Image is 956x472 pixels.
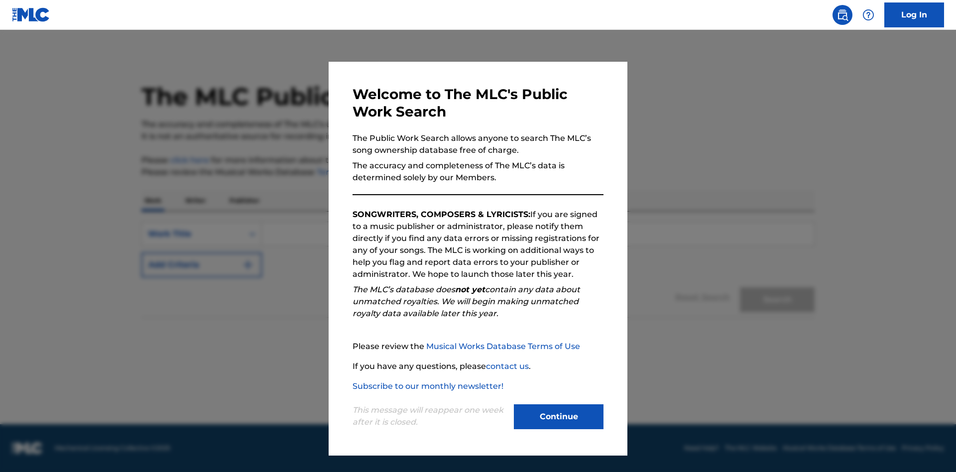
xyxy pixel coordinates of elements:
strong: SONGWRITERS, COMPOSERS & LYRICISTS: [353,210,530,219]
img: MLC Logo [12,7,50,22]
a: Subscribe to our monthly newsletter! [353,381,503,391]
h3: Welcome to The MLC's Public Work Search [353,86,603,120]
a: contact us [486,361,529,371]
img: search [836,9,848,21]
a: Log In [884,2,944,27]
p: If you are signed to a music publisher or administrator, please notify them directly if you find ... [353,209,603,280]
strong: not yet [455,285,485,294]
a: Musical Works Database Terms of Use [426,342,580,351]
img: help [862,9,874,21]
a: Public Search [833,5,852,25]
p: If you have any questions, please . [353,360,603,372]
iframe: Chat Widget [906,424,956,472]
p: The Public Work Search allows anyone to search The MLC’s song ownership database free of charge. [353,132,603,156]
p: Please review the [353,341,603,353]
div: Help [858,5,878,25]
button: Continue [514,404,603,429]
p: The accuracy and completeness of The MLC’s data is determined solely by our Members. [353,160,603,184]
p: This message will reappear one week after it is closed. [353,404,508,428]
em: The MLC’s database does contain any data about unmatched royalties. We will begin making unmatche... [353,285,580,318]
